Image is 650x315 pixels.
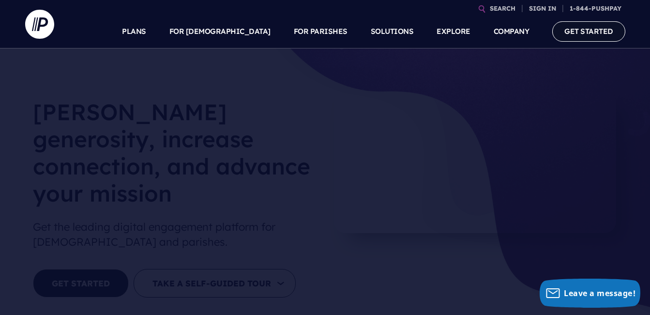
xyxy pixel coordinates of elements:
[122,15,146,48] a: PLANS
[371,15,414,48] a: SOLUTIONS
[169,15,271,48] a: FOR [DEMOGRAPHIC_DATA]
[294,15,348,48] a: FOR PARISHES
[564,288,635,299] span: Leave a message!
[437,15,470,48] a: EXPLORE
[540,279,640,308] button: Leave a message!
[494,15,529,48] a: COMPANY
[552,21,625,41] a: GET STARTED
